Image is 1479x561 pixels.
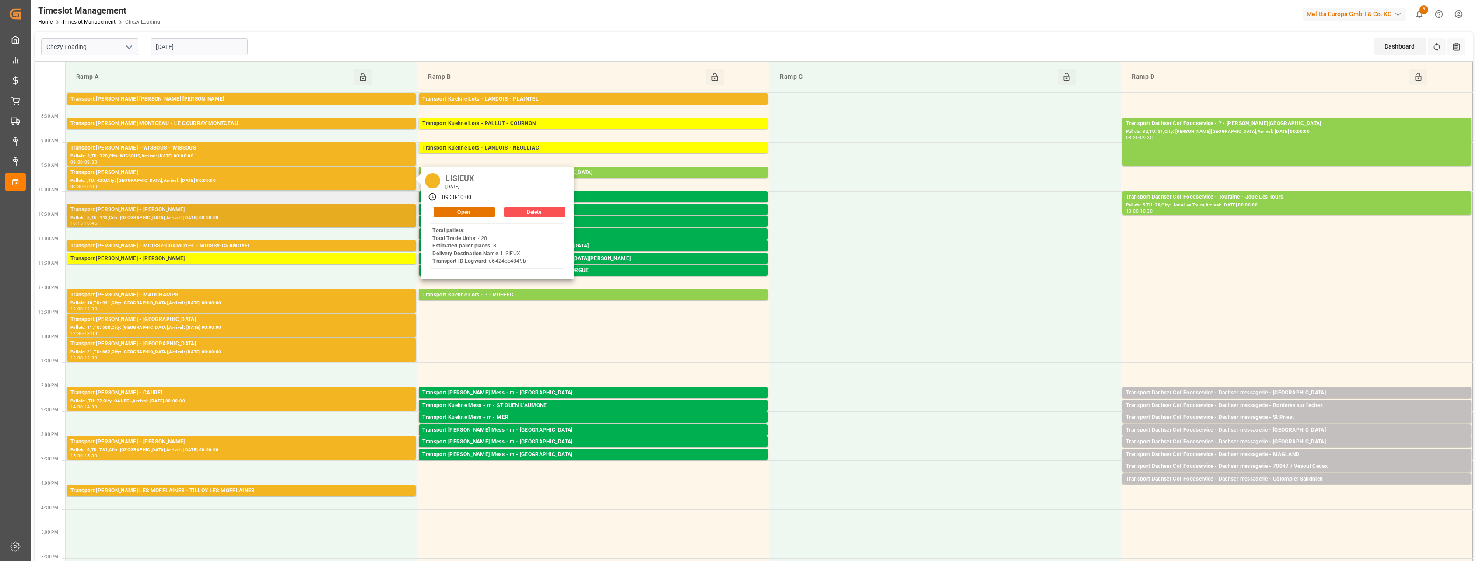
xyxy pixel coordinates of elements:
div: 15:00 [70,454,83,458]
div: - [83,160,84,164]
div: Pallets: 6,TU: 781,City: [GEOGRAPHIC_DATA],Arrival: [DATE] 00:00:00 [70,446,412,454]
button: Help Center [1429,4,1449,24]
div: 09:30 [442,194,456,202]
div: Transport [PERSON_NAME] - WISSOUS - WISSOUS [70,144,412,153]
div: Transport [PERSON_NAME] - [PERSON_NAME] [70,254,412,263]
div: Transport Kuehne Lots - LANDOIS - PLAINTEL [422,95,764,104]
div: Pallets: ,TU: 196,City: [GEOGRAPHIC_DATA],Arrival: [DATE] 00:00:00 [70,263,412,271]
div: - [456,194,457,202]
div: Transport Dachser Cof Foodservice - Dachser messagerie - 70047 / Vesoul Cedex [1126,462,1468,471]
div: 09:30 [70,185,83,188]
div: Pallets: 4,TU: ,City: MONTBARTIER,Arrival: [DATE] 00:00:00 [422,214,764,222]
div: 10:00 [1126,209,1139,213]
div: Transport Dachser Cof Foodservice - Dachser messagerie - [GEOGRAPHIC_DATA] [1126,426,1468,435]
div: Pallets: 5,TU: 443,City: [GEOGRAPHIC_DATA],Arrival: [DATE] 00:00:00 [70,214,412,222]
div: Transport [PERSON_NAME] Mess - m - [GEOGRAPHIC_DATA] [422,426,764,435]
span: 5:00 PM [41,530,58,535]
span: 5:30 PM [41,554,58,559]
div: - [1139,136,1140,139]
div: Transport Dachser Cof Foodservice - Dachser messagerie - MAGLAND [1126,450,1468,459]
div: Transport Kuehne Lots - ? - RUFFEC [422,291,764,300]
b: Total Trade Units [432,235,475,241]
div: Transport [PERSON_NAME] Lots - GAVIGNET - [GEOGRAPHIC_DATA] [422,168,764,177]
div: Pallets: 1,TU: 24,City: Borderes sur l'echez,Arrival: [DATE] 00:00:00 [1126,410,1468,418]
div: Transport [PERSON_NAME] [70,168,412,177]
div: Transport [PERSON_NAME] MONTCEAU - LE COUDRAY MONTCEAU [70,119,412,128]
div: Transport [PERSON_NAME] Lots - FOURNIE - [GEOGRAPHIC_DATA][PERSON_NAME] [422,254,764,263]
span: 3:00 PM [41,432,58,437]
div: Melitta Europa GmbH & Co. KG [1303,8,1406,21]
div: Transport Dachser Cof Foodservice - Dachser messagerie - [GEOGRAPHIC_DATA] [1126,438,1468,446]
div: Pallets: 3,TU: 160,City: MOISSY-CRAMOYEL,Arrival: [DATE] 00:00:00 [70,251,412,258]
span: 9:30 AM [41,163,58,167]
div: Pallets: 18,TU: 991,City: [GEOGRAPHIC_DATA],Arrival: [DATE] 00:00:00 [70,300,412,307]
div: Transport [PERSON_NAME] Mess - m - [GEOGRAPHIC_DATA] [422,438,764,446]
b: Transport ID Logward [432,258,486,264]
div: Pallets: ,TU: 6,City: [GEOGRAPHIC_DATA] L'AUMONE,Arrival: [DATE] 00:00:00 [422,410,764,418]
div: - [83,454,84,458]
div: Ramp A [73,69,354,85]
div: - [83,405,84,409]
div: LISIEUX [442,171,477,184]
div: Pallets: 4,TU: 270,City: PLAINTEL,Arrival: [DATE] 00:00:00 [422,104,764,111]
span: 2:30 PM [41,408,58,412]
div: 12:00 [70,307,83,311]
div: Ramp D [1128,69,1409,85]
div: 08:30 [1126,136,1139,139]
div: Transport [PERSON_NAME] - MAUCHAMPS [70,291,412,300]
button: show 6 new notifications [1409,4,1429,24]
span: 3:30 PM [41,456,58,461]
span: 8:30 AM [41,114,58,118]
b: Total pallets [432,227,463,233]
button: Delete [504,207,565,217]
div: Transport Kuehne Lots - FOURNIE - ENTRAIGUES SUR LA SORGUE [422,266,764,275]
div: Pallets: 3,TU: ,City: NEULLIAC,Arrival: [DATE] 00:00:00 [422,153,764,160]
div: Pallets: ,TU: 4,City: [GEOGRAPHIC_DATA],Arrival: [DATE] 00:00:00 [422,435,764,442]
div: 15:30 [84,454,97,458]
input: Type to search/select [41,38,138,55]
div: Transport [PERSON_NAME] Lots - FOURNIE - [GEOGRAPHIC_DATA] [422,242,764,251]
div: - [83,356,84,360]
div: Pallets: ,TU: 7,City: [GEOGRAPHIC_DATA],Arrival: [DATE] 00:00:00 [422,446,764,454]
div: Pallets: 3,TU: ,City: DONZERE,Arrival: [DATE] 00:00:00 [422,202,764,209]
div: Pallets: 1,TU: 43,City: [GEOGRAPHIC_DATA],Arrival: [DATE] 00:00:00 [1126,484,1468,491]
div: Pallets: 32,TU: 31,City: [PERSON_NAME][GEOGRAPHIC_DATA],Arrival: [DATE] 00:00:00 [1126,128,1468,136]
div: 14:30 [84,405,97,409]
div: Pallets: ,TU: 72,City: CAUREL,Arrival: [DATE] 00:00:00 [70,397,412,405]
div: Transport [PERSON_NAME] [PERSON_NAME] [PERSON_NAME] [70,95,412,104]
b: Estimated pallet places [432,243,490,249]
div: Pallets: 1,TU: 35,City: [GEOGRAPHIC_DATA],Arrival: [DATE] 00:00:00 [1126,397,1468,405]
span: 12:00 PM [38,285,58,290]
div: 13:00 [84,331,97,335]
div: Transport Kuehne Lots - FOURNIE - MONTBARTIER [422,206,764,214]
span: 10:00 AM [38,187,58,192]
input: DD-MM-YYYY [151,38,248,55]
div: Pallets: ,TU: 95,City: [GEOGRAPHIC_DATA],Arrival: [DATE] 00:00:00 [70,128,412,136]
div: Pallets: 2,TU: ,City: St Priest,Arrival: [DATE] 00:00:00 [1126,422,1468,429]
div: Transport [PERSON_NAME] - [GEOGRAPHIC_DATA] [70,340,412,348]
div: Pallets: 1,TU: 40,City: [GEOGRAPHIC_DATA],Arrival: [DATE] 00:00:00 [1126,459,1468,467]
div: Transport Dachser Cof Foodservice - Dachser messagerie - St Priest [1126,413,1468,422]
div: Pallets: 11,TU: 508,City: [GEOGRAPHIC_DATA],Arrival: [DATE] 00:00:00 [70,324,412,331]
div: 13:00 [70,356,83,360]
div: Transport Kuehne Mess - m - ST OUEN L'AUMONE [422,401,764,410]
div: 10:15 [70,221,83,225]
div: Dashboard [1374,38,1426,55]
span: 4:30 PM [41,505,58,510]
div: Transport [PERSON_NAME] Mess - m - [GEOGRAPHIC_DATA] [422,389,764,397]
span: 11:30 AM [38,261,58,265]
button: Open [434,207,495,217]
div: Pallets: 1,TU: ,City: [GEOGRAPHIC_DATA][PERSON_NAME],Arrival: [DATE] 00:00:00 [422,263,764,271]
div: 09:00 [70,160,83,164]
div: Transport [PERSON_NAME] - [PERSON_NAME] [70,438,412,446]
div: Transport [PERSON_NAME] - MOISSY-CRAMOYEL - MOISSY-CRAMOYEL [70,242,412,251]
a: Home [38,19,53,25]
div: Transport Kuehne Lots - PALLUT - COURNON [422,119,764,128]
div: Pallets: 1,TU: 19,City: [GEOGRAPHIC_DATA],Arrival: [DATE] 00:00:00 [1126,435,1468,442]
button: open menu [122,40,135,54]
div: Pallets: 2,TU: 46,City: [GEOGRAPHIC_DATA],Arrival: [DATE] 00:00:00 [1126,446,1468,454]
div: Pallets: 3,TU: ,City: BRIGNOLES CEDEX,Arrival: [DATE] 00:00:00 [422,226,764,233]
div: Pallets: 2,TU: 441,City: ENTRAIGUES SUR LA SORGUE,Arrival: [DATE] 00:00:00 [422,275,764,282]
div: Transport Kuehne Lots - FOURNIE - VENDARGUES [422,230,764,239]
div: 09:30 [84,160,97,164]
